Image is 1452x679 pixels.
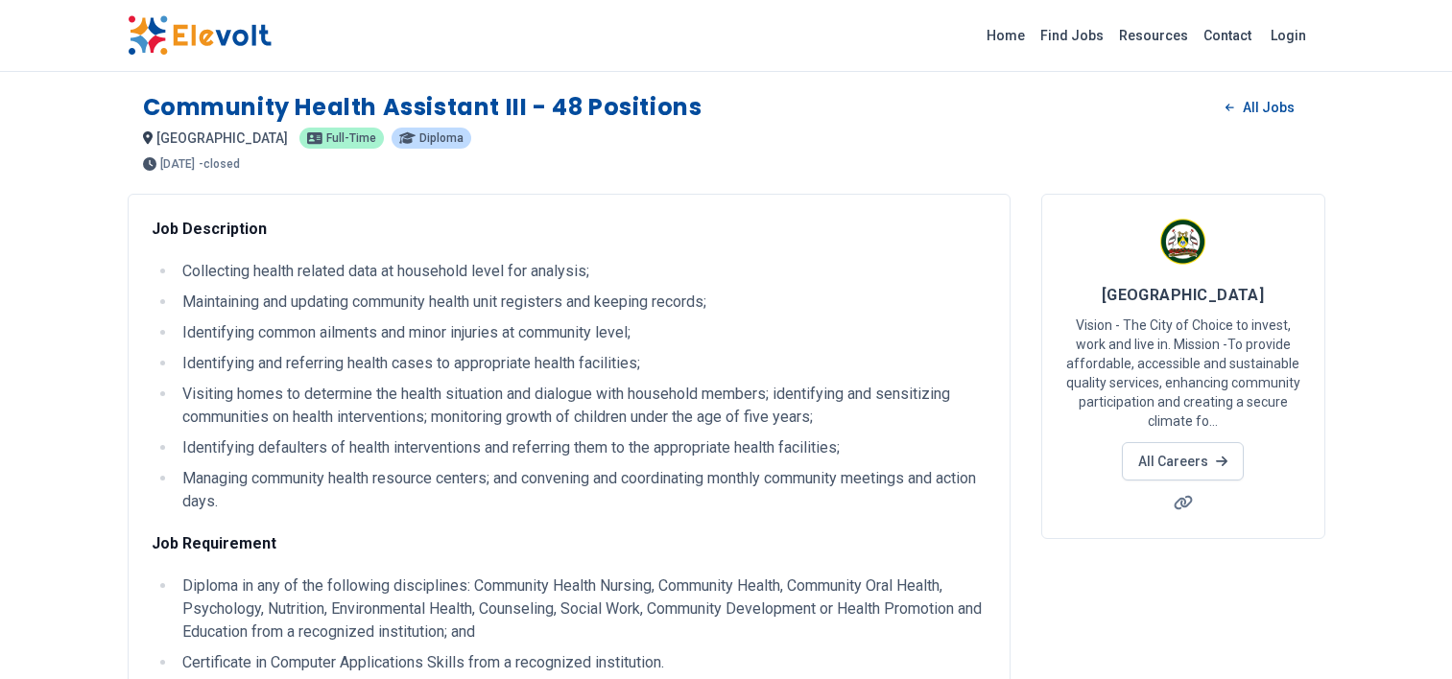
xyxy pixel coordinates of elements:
[1159,218,1207,266] img: Nairobi County
[1196,20,1259,51] a: Contact
[326,132,376,144] span: full-time
[177,651,987,674] li: Certificate in Computer Applications Skills from a recognized institution.
[1259,16,1318,55] a: Login
[177,436,987,459] li: Identifying defaulters of health interventions and referring them to the appropriate health facil...
[177,352,987,375] li: Identifying and referring health cases to appropriate health facilities;
[177,291,987,314] li: Maintaining and updating community health unit registers and keeping records;
[1065,316,1301,431] p: Vision - The City of Choice to invest, work and live in. Mission -To provide affordable, accessib...
[979,20,1033,51] a: Home
[199,158,240,170] p: - closed
[177,260,987,283] li: Collecting health related data at household level for analysis;
[1033,20,1111,51] a: Find Jobs
[177,467,987,513] li: Managing community health resource centers; and convening and coordinating monthly community meet...
[152,534,276,552] strong: Job Requirement
[128,15,272,56] img: Elevolt
[143,92,702,123] h1: Community Health Assistant III - 48 Positions
[177,574,987,644] li: Diploma in any of the following disciplines: Community Health Nursing, Community Health, Communit...
[419,132,464,144] span: diploma
[1111,20,1196,51] a: Resources
[177,321,987,344] li: Identifying common ailments and minor injuries at community level;
[156,130,288,146] span: [GEOGRAPHIC_DATA]
[1210,93,1309,122] a: All Jobs
[1102,286,1265,304] span: [GEOGRAPHIC_DATA]
[1122,442,1244,480] a: All Careers
[160,158,195,170] span: [DATE]
[177,383,987,429] li: Visiting homes to determine the health situation and dialogue with household members; identifying...
[152,220,267,238] strong: Job Description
